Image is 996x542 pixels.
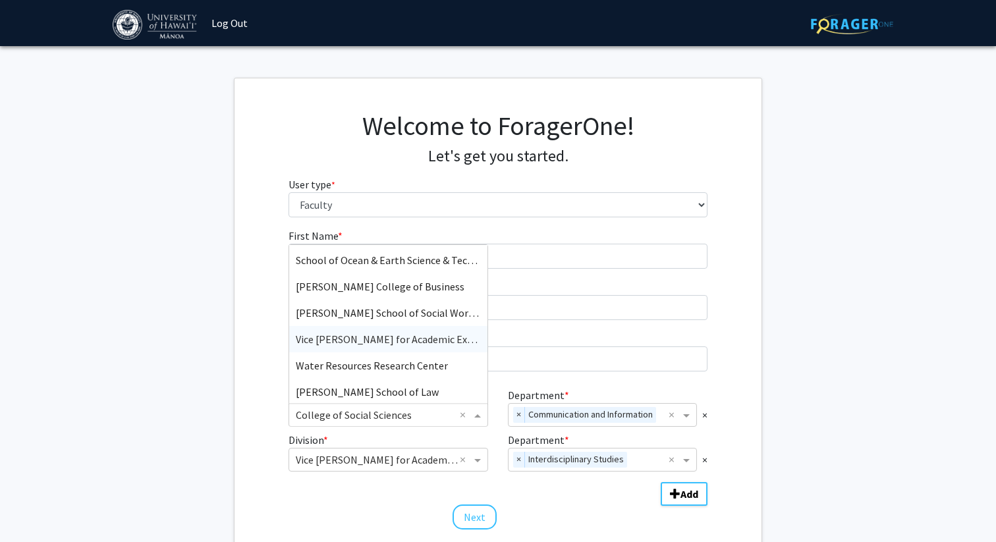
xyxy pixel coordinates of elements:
[296,254,505,267] span: School of Ocean & Earth Science & Technology
[10,483,56,532] iframe: Chat
[460,407,471,423] span: Clear all
[669,452,680,468] span: Clear all
[296,333,505,346] span: Vice [PERSON_NAME] for Academic Excellence
[296,385,439,398] span: [PERSON_NAME] School of Law
[498,387,717,427] div: Department
[289,147,708,166] h4: Let's get you started.
[498,432,717,472] div: Department
[289,176,335,192] label: User type
[811,14,893,34] img: ForagerOne Logo
[453,504,497,529] button: Next
[289,448,488,472] ng-select: Division
[513,407,525,423] span: ×
[296,359,448,372] span: Water Resources Research Center
[279,387,498,427] div: Division
[279,432,498,472] div: Division
[525,452,627,468] span: Interdisciplinary Studies
[661,482,707,506] button: Add Division/Department
[702,407,707,423] span: ×
[113,10,200,40] img: University of Hawaiʻi at Mānoa Logo
[525,407,656,423] span: Communication and Information
[508,403,697,427] ng-select: Department
[296,280,464,293] span: [PERSON_NAME] College of Business
[508,448,697,472] ng-select: Department
[513,452,525,468] span: ×
[669,407,680,423] span: Clear all
[680,487,698,501] b: Add
[296,306,546,319] span: [PERSON_NAME] School of Social Work & Public Health
[289,110,708,142] h1: Welcome to ForagerOne!
[289,229,338,242] span: First Name
[702,452,707,468] span: ×
[289,244,488,404] ng-dropdown-panel: Options list
[289,403,488,427] ng-select: Division
[460,452,471,468] span: Clear all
